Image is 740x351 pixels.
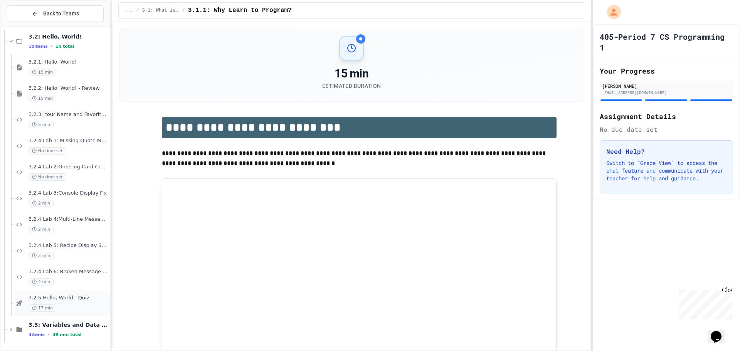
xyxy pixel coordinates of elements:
div: [EMAIL_ADDRESS][DOMAIN_NAME] [602,90,731,96]
span: 1h total [55,44,74,49]
span: / [136,7,139,13]
span: 3.2.3: Your Name and Favorite Movie [29,111,108,118]
iframe: chat widget [708,320,732,343]
span: 3.2.1: Hello, World! [29,59,108,65]
span: 15 min [29,95,56,102]
span: 5 min [29,121,54,128]
span: 3.2.5 Hello, World - Quiz [29,295,108,301]
span: 3.1: What is Code? [142,7,179,13]
span: 3.2.4 Lab 3:Console Display Fix [29,190,108,196]
span: 2 min [29,278,54,286]
p: Switch to "Grade View" to access the chat feature and communicate with your teacher for help and ... [606,159,727,182]
div: No due date set [600,125,733,134]
button: Back to Teams [7,5,104,22]
h2: Your Progress [600,65,733,76]
span: 3.3: Variables and Data Types [29,321,108,328]
span: 4 items [29,332,45,337]
iframe: chat widget [676,287,732,319]
h2: Assignment Details [600,111,733,122]
span: • [51,43,52,49]
span: 3.2.4 Lab 4:Multi-Line Message Board [29,216,108,223]
div: Estimated Duration [322,82,381,90]
span: / [182,7,185,13]
div: [PERSON_NAME] [602,82,731,89]
span: 3.2.4 Lab 5: Recipe Display System [29,242,108,249]
span: Back to Teams [43,10,79,18]
h3: Need Help? [606,147,727,156]
span: 3.2.4 Lab 2:Greeting Card Creator [29,164,108,170]
span: • [48,331,49,338]
span: 2 min [29,200,54,207]
span: 3.2.4 Lab 1: Missing Quote Marks [29,138,108,144]
span: No time set [29,147,66,155]
span: ... [125,7,133,13]
span: No time set [29,173,66,181]
span: 2 min [29,226,54,233]
h1: 405-Period 7 CS Programming 1 [600,31,733,53]
span: 17 min [29,304,56,312]
span: 3.2: Hello, World! [29,33,108,40]
div: My Account [599,3,623,21]
span: 2 min [29,252,54,259]
span: 3.2.4 Lab 6: Broken Message System [29,269,108,275]
div: 15 min [322,67,381,81]
div: Chat with us now!Close [3,3,53,49]
span: 3.1.1: Why Learn to Program? [188,6,292,15]
span: 3.2.2: Hello, World! - Review [29,85,108,92]
span: 39 min total [52,332,81,337]
span: 10 items [29,44,48,49]
span: 15 min [29,69,56,76]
